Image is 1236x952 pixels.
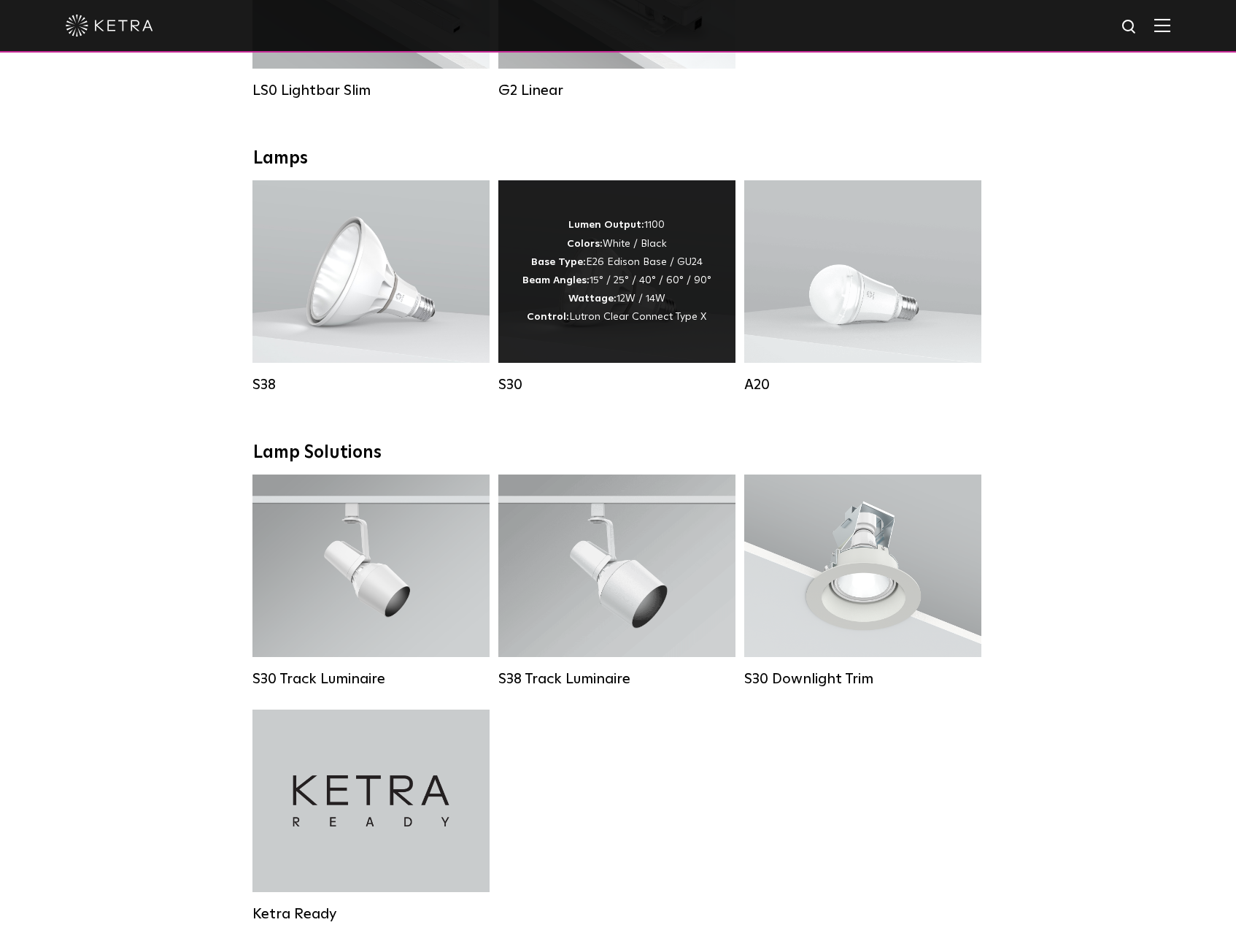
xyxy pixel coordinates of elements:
div: G2 Linear [498,82,735,99]
img: search icon [1121,18,1139,37]
div: Lamps [253,148,983,169]
img: ketra-logo-2019-white [66,15,153,37]
a: A20 Lumen Output:600 / 800Colors:White / BlackBase Type:E26 Edison Base / GU24Beam Angles:Omni-Di... [744,180,981,394]
div: 1100 White / Black E26 Edison Base / GU24 15° / 25° / 40° / 60° / 90° 12W / 14W [522,216,711,326]
strong: Wattage: [568,293,617,304]
div: S30 Track Luminaire [252,670,490,688]
div: S38 [252,376,490,394]
div: S30 Downlight Trim [744,670,981,688]
div: A20 [744,376,981,394]
strong: Beam Angles: [522,275,590,285]
strong: Base Type: [531,257,586,267]
strong: Lumen Output: [568,220,644,230]
div: S38 Track Luminaire [498,670,735,688]
a: S30 Lumen Output:1100Colors:White / BlackBase Type:E26 Edison Base / GU24Beam Angles:15° / 25° / ... [498,180,735,394]
div: S30 [498,376,735,394]
div: Lamp Solutions [253,442,983,464]
a: S38 Track Luminaire Lumen Output:1100Colors:White / BlackBeam Angles:10° / 25° / 40° / 60°Wattage... [498,475,735,688]
span: Lutron Clear Connect Type X [569,312,706,322]
a: S30 Track Luminaire Lumen Output:1100Colors:White / BlackBeam Angles:15° / 25° / 40° / 60° / 90°W... [252,475,490,688]
img: Hamburger%20Nav.svg [1154,18,1170,32]
a: Ketra Ready Ketra Ready [252,710,490,923]
div: LS0 Lightbar Slim [252,82,490,99]
a: S38 Lumen Output:1100Colors:White / BlackBase Type:E26 Edison Base / GU24Beam Angles:10° / 25° / ... [252,180,490,394]
strong: Control: [527,312,569,322]
strong: Colors: [567,239,603,249]
div: Ketra Ready [252,905,490,923]
a: S30 Downlight Trim S30 Downlight Trim [744,475,981,688]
